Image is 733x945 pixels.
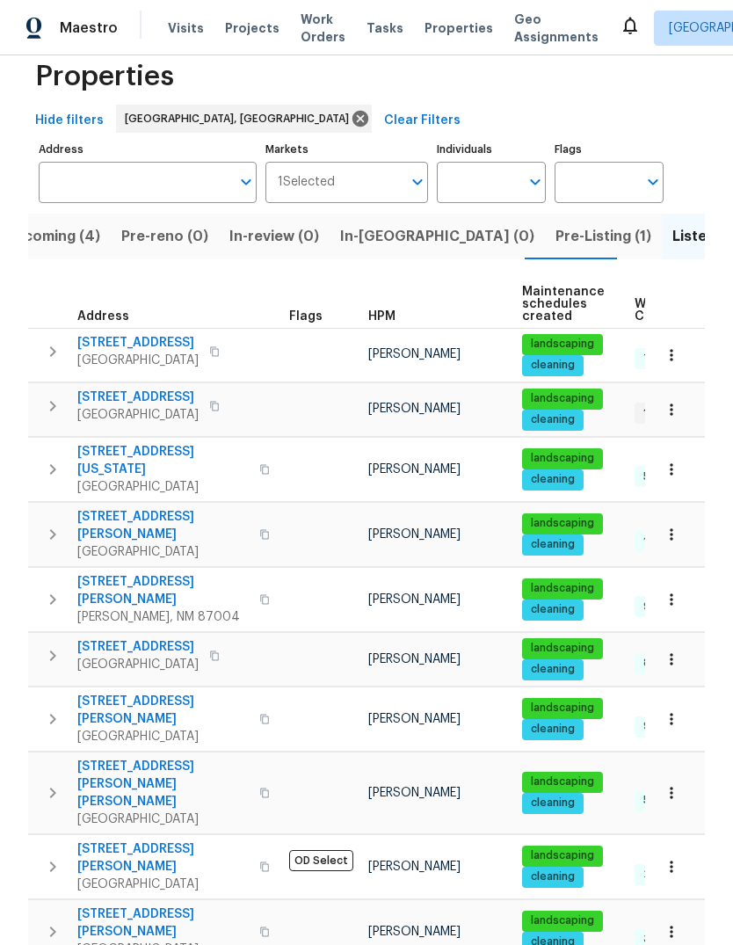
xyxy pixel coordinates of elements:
span: cleaning [524,602,582,617]
span: Flags [289,310,323,323]
span: [GEOGRAPHIC_DATA] [77,728,249,745]
span: Geo Assignments [514,11,599,46]
span: [STREET_ADDRESS][PERSON_NAME][PERSON_NAME] [77,758,249,811]
span: landscaping [524,516,601,531]
span: [STREET_ADDRESS][PERSON_NAME] [77,573,249,608]
label: Address [39,144,257,155]
span: [STREET_ADDRESS][PERSON_NAME] [77,840,249,876]
span: Properties [425,19,493,37]
span: landscaping [524,337,601,352]
span: Work Orders [301,11,345,46]
span: Visits [168,19,204,37]
span: cleaning [524,796,582,811]
span: In-[GEOGRAPHIC_DATA] (0) [340,224,534,249]
span: Projects [225,19,279,37]
div: [GEOGRAPHIC_DATA], [GEOGRAPHIC_DATA] [116,105,372,133]
span: [GEOGRAPHIC_DATA], [GEOGRAPHIC_DATA] [125,110,356,127]
span: cleaning [524,537,582,552]
span: [GEOGRAPHIC_DATA] [77,352,199,369]
span: cleaning [524,472,582,487]
span: In-review (0) [229,224,319,249]
span: [PERSON_NAME] [368,653,461,665]
span: 5 Done [636,793,686,808]
span: [STREET_ADDRESS][US_STATE] [77,443,249,478]
span: [GEOGRAPHIC_DATA] [77,811,249,828]
span: cleaning [524,722,582,737]
span: Pre-reno (0) [121,224,208,249]
button: Open [234,170,258,194]
label: Flags [555,144,664,155]
span: [PERSON_NAME] [368,463,461,476]
label: Markets [265,144,429,155]
span: 28 Done [636,867,694,882]
button: Open [523,170,548,194]
span: [STREET_ADDRESS] [77,334,199,352]
span: OD Select [289,850,353,871]
span: cleaning [524,358,582,373]
span: [STREET_ADDRESS][PERSON_NAME] [77,693,249,728]
span: [PERSON_NAME] [368,528,461,541]
span: Address [77,310,129,323]
span: Maestro [60,19,118,37]
span: 8 Done [636,656,687,671]
span: [PERSON_NAME] [368,787,461,799]
span: [GEOGRAPHIC_DATA] [77,478,249,496]
button: Open [405,170,430,194]
span: 9 Done [636,600,687,614]
span: 14 Done [636,534,693,549]
span: [PERSON_NAME], NM 87004 [77,608,249,626]
span: [STREET_ADDRESS] [77,638,199,656]
span: landscaping [524,391,601,406]
span: Hide filters [35,110,104,132]
span: 7 Done [636,352,687,367]
span: cleaning [524,869,582,884]
span: Pre-Listing (1) [555,224,651,249]
button: Open [641,170,665,194]
span: 1 Selected [278,175,335,190]
span: cleaning [524,412,582,427]
span: cleaning [524,662,582,677]
span: [STREET_ADDRESS][PERSON_NAME] [77,508,249,543]
span: Tasks [366,22,403,34]
span: 1 WIP [636,406,676,421]
span: 9 Done [636,719,687,734]
span: [STREET_ADDRESS][PERSON_NAME] [77,905,249,941]
span: [PERSON_NAME] [368,713,461,725]
span: Clear Filters [384,110,461,132]
span: [PERSON_NAME] [368,861,461,873]
button: Clear Filters [377,105,468,137]
span: landscaping [524,581,601,596]
span: landscaping [524,641,601,656]
span: [GEOGRAPHIC_DATA] [77,543,249,561]
span: [PERSON_NAME] [368,348,461,360]
span: [GEOGRAPHIC_DATA] [77,406,199,424]
span: [GEOGRAPHIC_DATA] [77,656,199,673]
span: landscaping [524,701,601,716]
span: Properties [35,68,174,85]
span: Upcoming (4) [4,224,100,249]
span: [GEOGRAPHIC_DATA] [77,876,249,893]
span: landscaping [524,451,601,466]
span: [PERSON_NAME] [368,403,461,415]
span: 5 Done [636,469,686,484]
span: HPM [368,310,396,323]
span: Maintenance schedules created [522,286,605,323]
span: [STREET_ADDRESS] [77,389,199,406]
label: Individuals [437,144,546,155]
span: landscaping [524,913,601,928]
span: [PERSON_NAME] [368,926,461,938]
span: landscaping [524,774,601,789]
span: landscaping [524,848,601,863]
span: [PERSON_NAME] [368,593,461,606]
button: Hide filters [28,105,111,137]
